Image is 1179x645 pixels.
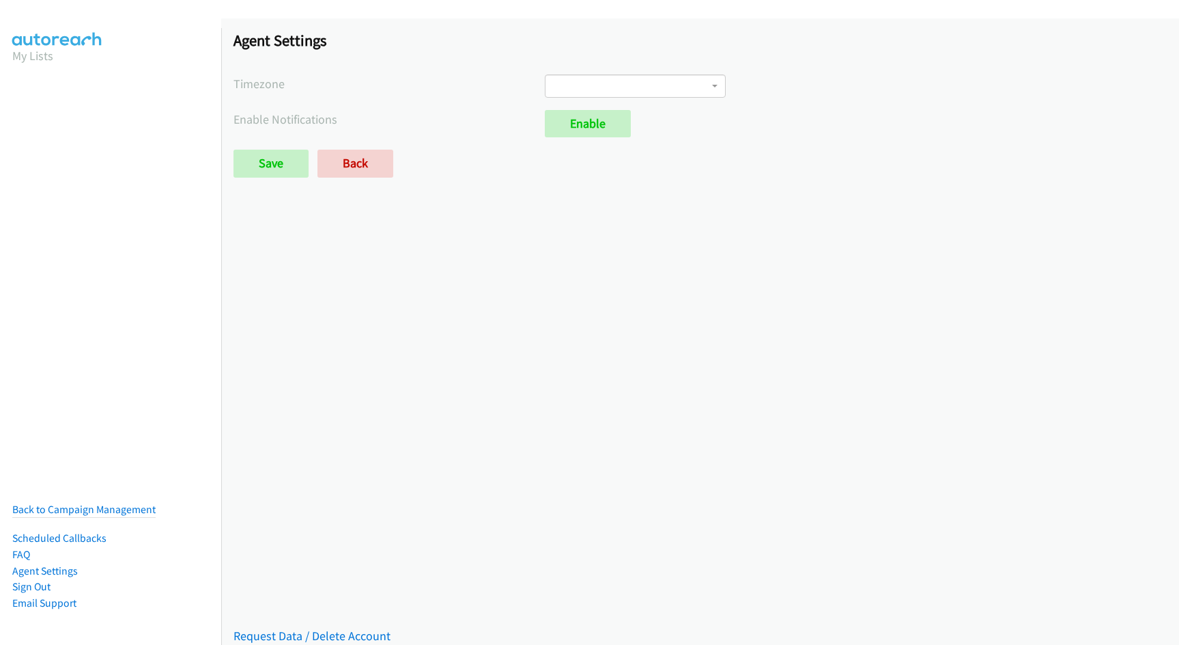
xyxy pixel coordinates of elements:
label: Enable Notifications [233,110,545,128]
a: Back to Campaign Management [12,503,156,516]
a: Agent Settings [12,564,78,577]
a: Sign Out [12,580,51,593]
a: Scheduled Callbacks [12,532,106,545]
label: Timezone [233,74,545,93]
a: Request Data / Delete Account [233,628,390,644]
h1: Agent Settings [233,31,1167,50]
a: Email Support [12,596,76,609]
a: My Lists [12,48,53,64]
a: FAQ [12,548,30,561]
a: Back [317,150,393,177]
input: Save [233,150,309,177]
a: Enable [545,110,631,137]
